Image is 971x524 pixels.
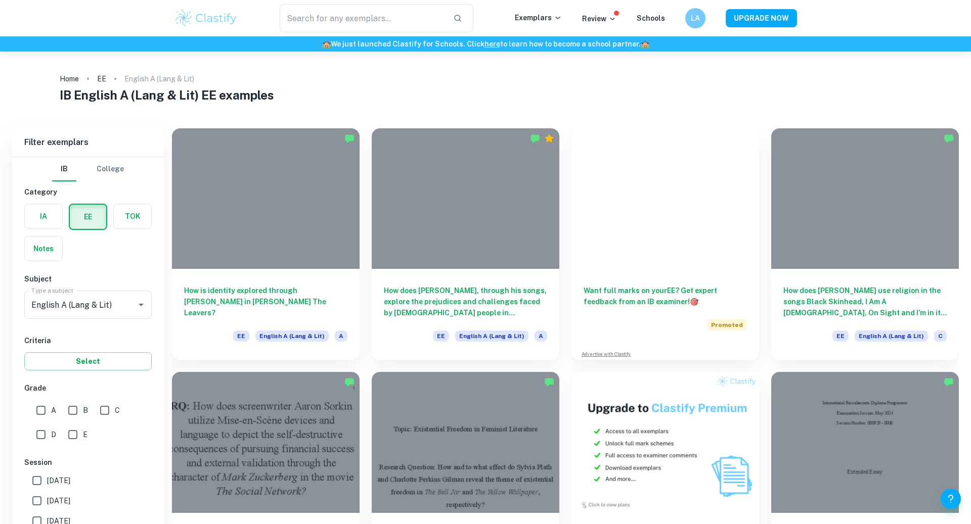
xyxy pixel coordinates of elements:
h1: IB English A (Lang & Lit) EE examples [60,86,912,104]
span: EE [433,330,449,342]
span: A [535,330,547,342]
span: A [51,405,56,416]
img: Thumbnail [571,372,759,512]
h6: How does [PERSON_NAME] use religion in the songs Black Skinhead, I Am A [DEMOGRAPHIC_DATA], On Si... [783,285,947,318]
a: here [484,40,500,48]
button: LA [685,8,705,28]
button: Open [134,298,148,312]
span: C [115,405,120,416]
a: How is identity explored through [PERSON_NAME] in [PERSON_NAME] The Leavers?EEEnglish A (Lang & L... [172,128,360,360]
a: EE [97,72,106,86]
a: Want full marks on yourEE? Get expert feedback from an IB examiner!PromotedAdvertise with Clastify [571,128,759,360]
span: [DATE] [47,475,70,486]
span: E [83,429,87,440]
button: Select [24,352,152,370]
h6: Criteria [24,335,152,346]
div: Filter type choice [52,157,124,181]
h6: LA [690,13,701,24]
img: Marked [544,377,554,387]
label: Type a subject [31,286,73,295]
span: [DATE] [47,495,70,506]
img: Marked [944,377,954,387]
h6: Subject [24,273,152,284]
button: Help and Feedback [941,489,961,509]
button: College [97,157,124,181]
h6: Session [24,457,152,468]
span: English A (Lang & Lit) [255,330,329,342]
h6: Want full marks on your EE ? Get expert feedback from an IB examiner! [584,285,747,307]
button: IB [52,157,76,181]
span: D [51,429,56,440]
h6: Grade [24,383,152,394]
a: Home [60,72,79,86]
p: Exemplars [515,12,562,23]
a: How does [PERSON_NAME] use religion in the songs Black Skinhead, I Am A [DEMOGRAPHIC_DATA], On Si... [771,128,959,360]
button: Notes [25,236,62,261]
span: B [83,405,88,416]
span: C [934,330,947,342]
h6: Category [24,186,152,198]
h6: We just launched Clastify for Schools. Click to learn how to become a school partner. [2,38,969,50]
button: IA [25,204,62,228]
img: Clastify logo [174,8,238,28]
span: English A (Lang & Lit) [455,330,528,342]
img: Marked [344,377,355,387]
img: Marked [530,133,540,144]
h6: How is identity explored through [PERSON_NAME] in [PERSON_NAME] The Leavers? [184,285,347,318]
div: Premium [544,133,554,144]
a: How does [PERSON_NAME], through his songs, explore the prejudices and challenges faced by [DEMOGR... [372,128,559,360]
button: TOK [114,204,151,228]
img: Marked [944,133,954,144]
button: EE [70,205,106,229]
span: 🏫 [641,40,649,48]
span: English A (Lang & Lit) [855,330,928,342]
img: Marked [344,133,355,144]
p: English A (Lang & Lit) [124,73,194,84]
input: Search for any exemplars... [280,4,445,32]
h6: Filter exemplars [12,128,164,157]
span: A [335,330,347,342]
p: Review [582,13,616,24]
a: Advertise with Clastify [582,351,631,358]
span: Promoted [707,319,747,330]
span: EE [832,330,849,342]
span: 🏫 [322,40,331,48]
span: 🎯 [690,298,698,306]
button: UPGRADE NOW [726,9,797,27]
a: Schools [637,14,665,22]
h6: How does [PERSON_NAME], through his songs, explore the prejudices and challenges faced by [DEMOGR... [384,285,547,318]
span: EE [233,330,249,342]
